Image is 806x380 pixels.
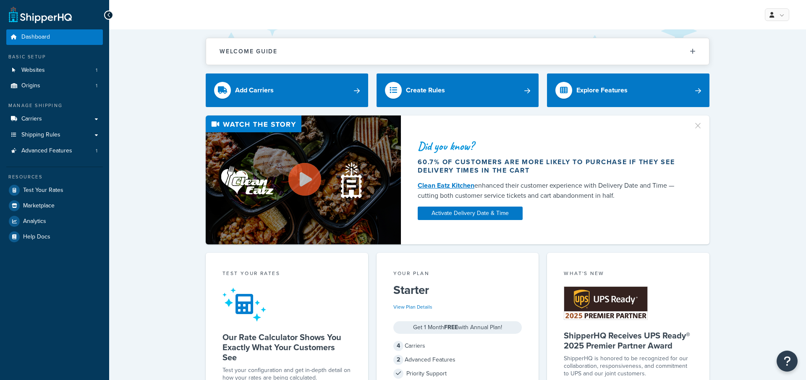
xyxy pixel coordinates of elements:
span: Test Your Rates [23,187,63,194]
h5: ShipperHQ Receives UPS Ready® 2025 Premier Partner Award [564,330,693,351]
span: 4 [393,341,403,351]
div: Basic Setup [6,53,103,60]
a: Explore Features [547,73,709,107]
span: Shipping Rules [21,131,60,139]
span: Websites [21,67,45,74]
a: Carriers [6,111,103,127]
div: Resources [6,173,103,181]
span: Help Docs [23,233,50,241]
button: Welcome Guide [206,38,709,65]
p: ShipperHQ is honored to be recognized for our collaboration, responsiveness, and commitment to UP... [564,355,693,377]
li: Advanced Features [6,143,103,159]
div: Get 1 Month with Annual Plan! [393,321,522,334]
a: View Plan Details [393,303,432,311]
div: Add Carriers [235,84,274,96]
button: Open Resource Center [777,351,798,372]
div: Explore Features [576,84,628,96]
img: Video thumbnail [206,115,401,244]
a: Create Rules [377,73,539,107]
div: 60.7% of customers are more likely to purchase if they see delivery times in the cart [418,158,683,175]
span: 1 [96,82,97,89]
span: 1 [96,67,97,74]
span: Analytics [23,218,46,225]
strong: FREE [444,323,458,332]
a: Dashboard [6,29,103,45]
div: Priority Support [393,368,522,380]
div: Manage Shipping [6,102,103,109]
a: Websites1 [6,63,103,78]
div: Test your rates [222,270,351,279]
a: Help Docs [6,229,103,244]
a: Activate Delivery Date & Time [418,207,523,220]
div: Carriers [393,340,522,352]
a: Origins1 [6,78,103,94]
span: Origins [21,82,40,89]
a: Analytics [6,214,103,229]
div: Did you know? [418,140,683,152]
a: Add Carriers [206,73,368,107]
span: Dashboard [21,34,50,41]
li: Websites [6,63,103,78]
li: Origins [6,78,103,94]
span: 1 [96,147,97,155]
div: enhanced their customer experience with Delivery Date and Time — cutting both customer service ti... [418,181,683,201]
span: Marketplace [23,202,55,210]
a: Clean Eatz Kitchen [418,181,474,190]
div: Advanced Features [393,354,522,366]
a: Advanced Features1 [6,143,103,159]
div: Your Plan [393,270,522,279]
a: Test Your Rates [6,183,103,198]
h5: Our Rate Calculator Shows You Exactly What Your Customers See [222,332,351,362]
a: Marketplace [6,198,103,213]
span: Carriers [21,115,42,123]
span: 2 [393,355,403,365]
h5: Starter [393,283,522,297]
span: Advanced Features [21,147,72,155]
div: What's New [564,270,693,279]
div: Create Rules [406,84,445,96]
a: Shipping Rules [6,127,103,143]
h2: Welcome Guide [220,48,277,55]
